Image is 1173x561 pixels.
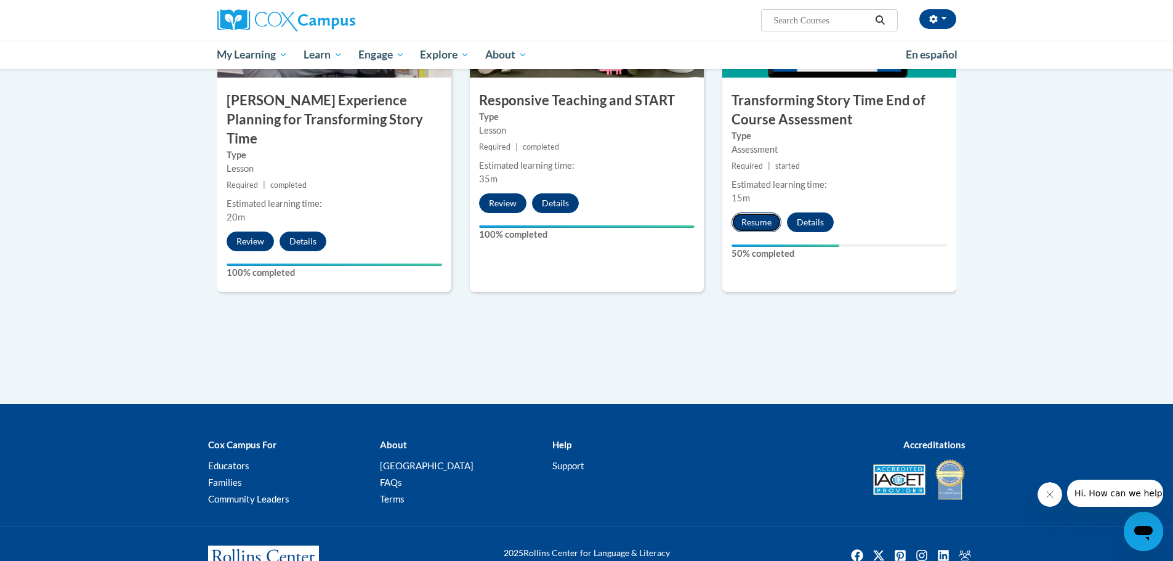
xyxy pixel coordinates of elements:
[470,91,704,110] h3: Responsive Teaching and START
[485,47,527,62] span: About
[479,225,695,228] div: Your progress
[479,124,695,137] div: Lesson
[208,477,242,488] a: Families
[227,197,442,211] div: Estimated learning time:
[479,110,695,124] label: Type
[1038,482,1062,507] iframe: Close message
[775,161,800,171] span: started
[217,9,451,31] a: Cox Campus
[479,174,498,184] span: 35m
[227,232,274,251] button: Review
[732,193,750,203] span: 15m
[7,9,100,18] span: Hi. How can we help?
[903,439,965,450] b: Accreditations
[1067,480,1163,507] iframe: Message from company
[552,460,584,471] a: Support
[768,161,770,171] span: |
[515,142,518,151] span: |
[227,266,442,280] label: 100% completed
[270,180,307,190] span: completed
[898,42,965,68] a: En español
[227,264,442,266] div: Your progress
[380,477,402,488] a: FAQs
[479,228,695,241] label: 100% completed
[532,193,579,213] button: Details
[227,148,442,162] label: Type
[199,41,975,69] div: Main menu
[280,232,326,251] button: Details
[227,180,258,190] span: Required
[732,161,763,171] span: Required
[479,159,695,172] div: Estimated learning time:
[380,493,405,504] a: Terms
[722,91,956,129] h3: Transforming Story Time End of Course Assessment
[732,247,947,260] label: 50% completed
[477,41,535,69] a: About
[380,460,474,471] a: [GEOGRAPHIC_DATA]
[1124,512,1163,551] iframe: Button to launch messaging window
[227,212,245,222] span: 20m
[208,439,276,450] b: Cox Campus For
[732,129,947,143] label: Type
[523,142,559,151] span: completed
[217,47,288,62] span: My Learning
[296,41,350,69] a: Learn
[420,47,469,62] span: Explore
[479,142,510,151] span: Required
[208,460,249,471] a: Educators
[787,212,834,232] button: Details
[263,180,265,190] span: |
[412,41,477,69] a: Explore
[732,212,781,232] button: Resume
[732,143,947,156] div: Assessment
[732,178,947,192] div: Estimated learning time:
[552,439,571,450] b: Help
[358,47,405,62] span: Engage
[227,162,442,176] div: Lesson
[906,48,957,61] span: En español
[209,41,296,69] a: My Learning
[217,9,355,31] img: Cox Campus
[479,193,526,213] button: Review
[871,13,889,28] button: Search
[380,439,407,450] b: About
[208,493,289,504] a: Community Leaders
[772,13,871,28] input: Search Courses
[504,547,523,558] span: 2025
[873,464,925,495] img: Accredited IACET® Provider
[304,47,342,62] span: Learn
[935,458,965,501] img: IDA® Accredited
[217,91,451,148] h3: [PERSON_NAME] Experience Planning for Transforming Story Time
[350,41,413,69] a: Engage
[919,9,956,29] button: Account Settings
[732,244,839,247] div: Your progress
